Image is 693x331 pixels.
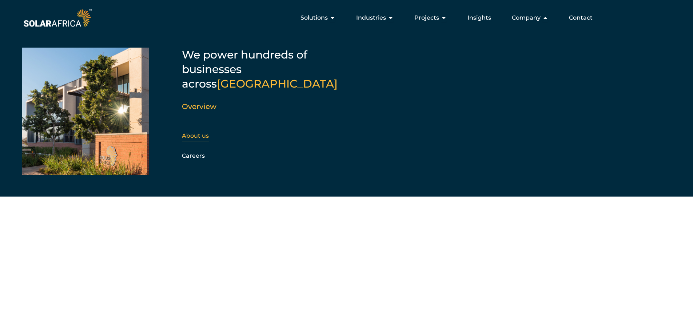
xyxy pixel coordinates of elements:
[414,13,439,22] span: Projects
[182,132,209,139] a: About us
[93,11,598,25] div: Menu Toggle
[512,13,541,22] span: Company
[272,194,414,218] a: I want to go green
[569,13,593,22] a: Contact
[422,194,563,218] a: I want to control my power
[182,48,364,91] h5: We power hundreds of businesses across
[154,203,229,209] span: I want cheaper electricity
[182,152,205,159] a: Careers
[300,13,328,22] span: Solutions
[182,102,216,111] a: Overview
[356,13,386,22] span: Industries
[467,13,491,22] a: Insights
[123,194,265,218] a: I want cheaper electricity
[21,286,693,291] h5: SolarAfrica is proudly affiliated with
[314,203,368,209] span: I want to go green
[217,77,338,90] span: [GEOGRAPHIC_DATA]
[450,203,530,209] span: I want to control my power
[93,11,598,25] nav: Menu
